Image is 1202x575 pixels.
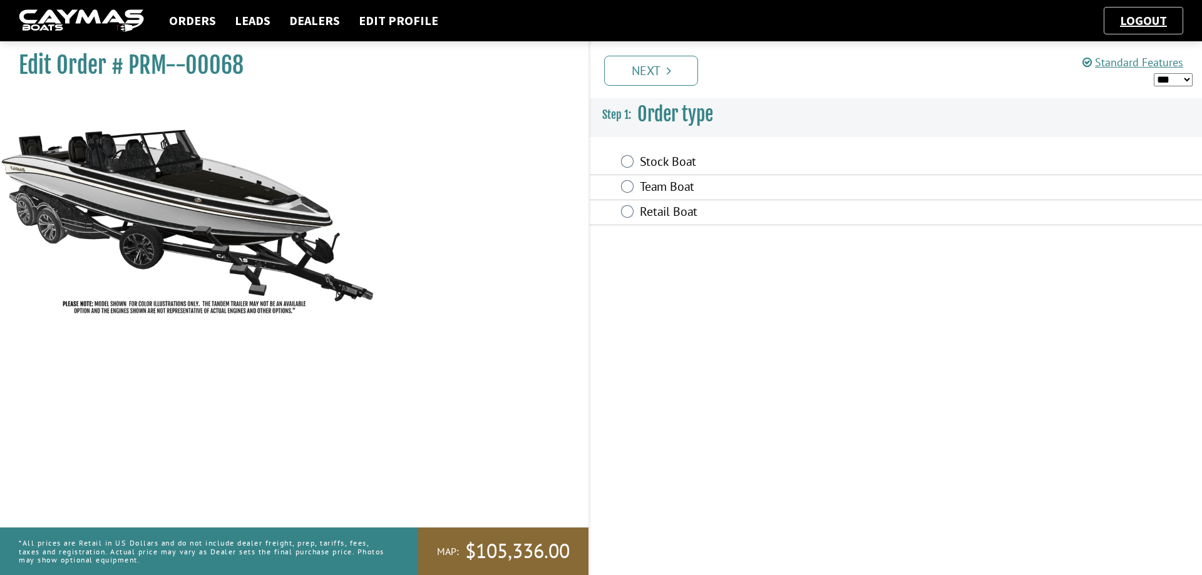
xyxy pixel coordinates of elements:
a: Logout [1114,13,1173,28]
a: MAP:$105,336.00 [418,527,588,575]
span: MAP: [437,545,459,558]
img: caymas-dealer-connect-2ed40d3bc7270c1d8d7ffb4b79bf05adc795679939227970def78ec6f6c03838.gif [19,9,144,33]
h3: Order type [590,91,1202,138]
a: Orders [163,13,222,29]
a: Next [604,56,698,86]
a: Standard Features [1082,55,1183,69]
span: $105,336.00 [465,538,570,564]
label: Team Boat [640,179,977,197]
label: Retail Boat [640,204,977,222]
ul: Pagination [601,54,1202,86]
a: Edit Profile [352,13,444,29]
h1: Edit Order # PRM--00068 [19,51,557,79]
label: Stock Boat [640,154,977,172]
a: Leads [229,13,277,29]
p: *All prices are Retail in US Dollars and do not include dealer freight, prep, tariffs, fees, taxe... [19,532,390,570]
a: Dealers [283,13,346,29]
